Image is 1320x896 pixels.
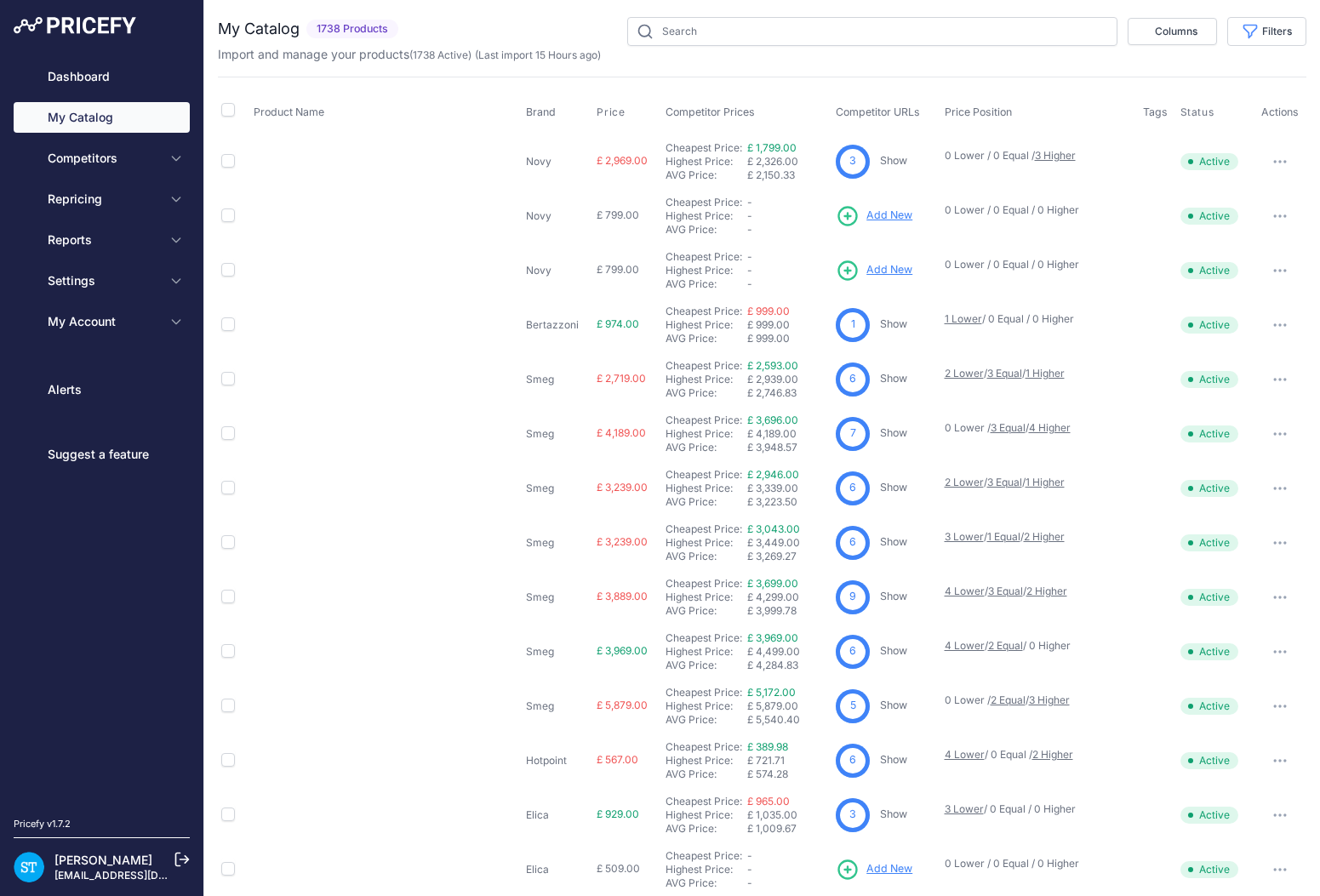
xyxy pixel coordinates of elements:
[526,863,590,876] p: Elica
[627,17,1117,46] input: Search
[1180,153,1238,170] span: Active
[880,699,907,711] a: Show
[666,106,755,118] span: Competitor Prices
[849,371,856,387] span: 6
[849,643,856,659] span: 6
[945,476,1126,489] p: / /
[747,740,788,753] a: £ 389.98
[666,863,747,876] div: Highest Price:
[526,155,590,168] p: Novy
[14,102,190,133] a: My Catalog
[1035,149,1076,162] a: 3 Higher
[666,250,742,263] a: Cheapest Price:
[1029,421,1071,434] a: 4 Higher
[666,264,747,277] div: Highest Price:
[1024,530,1065,543] a: 2 Higher
[48,191,159,208] span: Repricing
[747,386,829,400] div: £ 2,746.83
[747,577,798,590] a: £ 3,699.00
[666,482,747,495] div: Highest Price:
[526,591,590,604] p: Smeg
[945,585,1126,598] p: / /
[14,143,190,174] button: Competitors
[836,259,912,282] a: Add New
[849,153,856,169] span: 3
[747,223,752,236] span: -
[991,421,1026,434] a: 3 Equal
[597,208,639,221] span: £ 799.00
[666,209,747,223] div: Highest Price:
[987,530,1020,543] a: 1 Equal
[526,373,590,386] p: Smeg
[666,223,747,237] div: AVG Price:
[747,373,798,385] span: £ 2,939.00
[14,439,190,470] a: Suggest a feature
[836,204,912,228] a: Add New
[597,699,648,711] span: £ 5,879.00
[54,869,232,882] a: [EMAIL_ADDRESS][DOMAIN_NAME]
[1180,262,1238,279] span: Active
[666,699,747,713] div: Highest Price:
[747,754,785,767] span: £ 721.71
[526,209,590,223] p: Novy
[1180,643,1238,660] span: Active
[945,367,984,380] a: 2 Lower
[945,639,985,652] a: 4 Lower
[747,522,800,535] a: £ 3,043.00
[945,530,1126,544] p: / /
[945,203,1126,217] p: 0 Lower / 0 Equal / 0 Higher
[747,659,829,672] div: £ 4,284.83
[1180,807,1238,824] span: Active
[666,359,742,372] a: Cheapest Price:
[666,550,747,563] div: AVG Price:
[880,590,907,602] a: Show
[666,318,747,332] div: Highest Price:
[597,106,625,119] span: Price
[1180,106,1218,119] button: Status
[747,863,752,876] span: -
[880,154,907,167] a: Show
[945,476,984,488] a: 2 Lower
[880,644,907,657] a: Show
[666,808,747,822] div: Highest Price:
[1227,17,1306,46] button: Filters
[945,312,982,325] a: 1 Lower
[1029,693,1070,706] a: 3 Higher
[747,876,752,889] span: -
[880,808,907,820] a: Show
[666,141,742,154] a: Cheapest Price:
[1180,534,1238,551] span: Active
[666,373,747,386] div: Highest Price:
[747,305,790,317] a: £ 999.00
[866,861,912,877] span: Add New
[945,802,984,815] a: 3 Lower
[475,49,601,61] span: (Last import 15 Hours ago)
[747,795,790,808] a: £ 965.00
[747,264,752,277] span: -
[54,853,152,867] a: [PERSON_NAME]
[880,317,907,330] a: Show
[945,258,1126,271] p: 0 Lower / 0 Equal / 0 Higher
[945,530,984,543] a: 3 Lower
[666,168,747,182] div: AVG Price:
[526,106,556,118] span: Brand
[851,317,855,333] span: 1
[747,495,829,509] div: £ 3,223.50
[526,482,590,495] p: Smeg
[597,644,648,657] span: £ 3,969.00
[597,106,628,119] button: Price
[218,46,601,63] p: Import and manage your products
[945,857,1126,870] p: 0 Lower / 0 Equal / 0 Higher
[1180,589,1238,606] span: Active
[747,808,797,821] span: £ 1,035.00
[747,482,798,494] span: £ 3,339.00
[666,305,742,317] a: Cheapest Price:
[526,808,590,822] p: Elica
[526,645,590,659] p: Smeg
[945,106,1012,118] span: Price Position
[254,106,324,118] span: Product Name
[849,534,856,551] span: 6
[747,713,829,727] div: £ 5,540.40
[666,332,747,345] div: AVG Price:
[945,585,985,597] a: 4 Lower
